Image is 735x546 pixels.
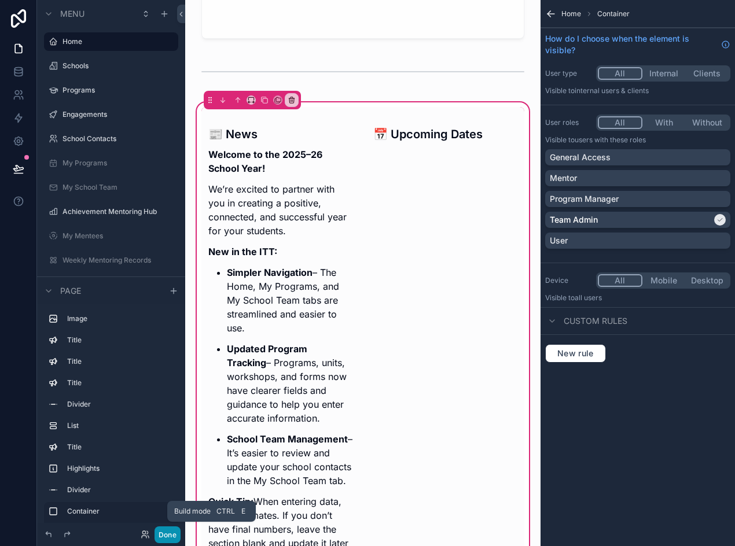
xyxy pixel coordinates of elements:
[238,507,248,516] span: E
[63,158,176,168] label: My Programs
[67,378,174,388] label: Title
[215,506,236,517] span: Ctrl
[550,235,568,246] p: User
[60,8,84,20] span: Menu
[545,86,730,95] p: Visible to
[545,344,606,363] button: New rule
[67,400,174,409] label: Divider
[155,526,181,543] button: Done
[67,507,174,516] label: Container
[642,116,686,129] button: With
[63,207,176,216] label: Achievement Mentoring Hub
[545,276,591,285] label: Device
[545,293,730,302] p: Visible to
[685,274,729,287] button: Desktop
[545,33,730,56] a: How do I choose when the element is visible?
[685,67,729,80] button: Clients
[63,134,176,143] label: School Contacts
[63,183,176,192] label: My School Team
[564,315,627,327] span: Custom rules
[545,118,591,127] label: User roles
[60,285,81,297] span: Page
[575,86,649,95] span: Internal users & clients
[67,335,174,345] label: Title
[545,69,591,78] label: User type
[37,304,185,523] div: scrollable content
[553,348,598,359] span: New rule
[67,314,174,323] label: Image
[67,357,174,366] label: Title
[63,110,176,119] label: Engagements
[63,37,171,46] label: Home
[67,464,174,473] label: Highlights
[63,256,176,265] label: Weekly Mentoring Records
[174,507,211,516] span: Build mode
[598,67,642,80] button: All
[642,274,686,287] button: Mobile
[63,231,176,241] label: My Mentees
[63,61,176,71] label: Schools
[550,172,577,184] p: Mentor
[550,152,611,163] p: General Access
[598,274,642,287] button: All
[575,135,646,144] span: Users with these roles
[63,86,176,95] label: Programs
[545,135,730,145] p: Visible to
[67,442,174,452] label: Title
[561,9,581,19] span: Home
[685,116,729,129] button: Without
[550,214,598,226] p: Team Admin
[67,421,174,430] label: List
[597,9,630,19] span: Container
[575,293,602,302] span: all users
[642,67,686,80] button: Internal
[598,116,642,129] button: All
[550,193,619,205] p: Program Manager
[67,485,174,495] label: Divider
[545,33,716,56] span: How do I choose when the element is visible?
